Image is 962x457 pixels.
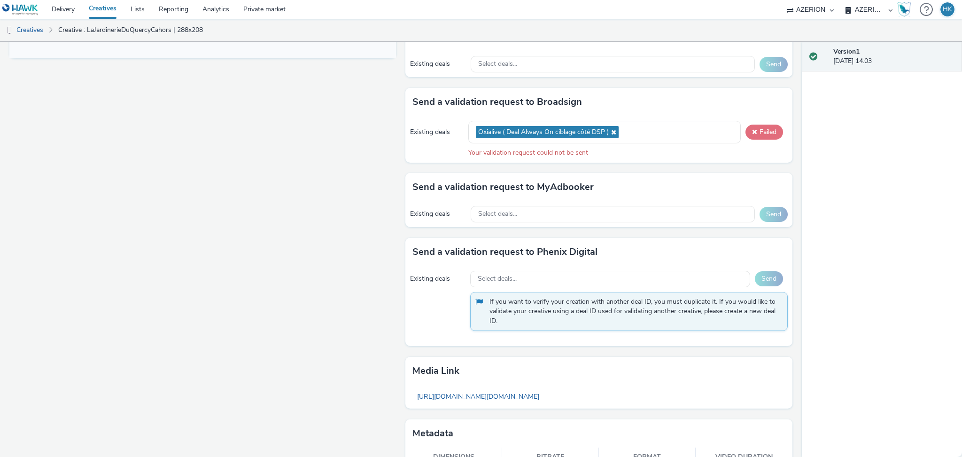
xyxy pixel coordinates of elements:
span: Select deals... [478,275,517,283]
div: Existing deals [410,274,465,284]
span: Select deals... [478,60,517,68]
h3: Send a validation request to Phenix Digital [412,245,597,259]
button: Send [760,57,788,72]
strong: Version 1 [833,47,860,56]
div: Existing deals [410,209,466,219]
div: Existing deals [410,59,466,69]
button: Failed [745,125,783,140]
span: If you want to verify your creation with another deal ID, you must duplicate it. If you would lik... [489,297,778,326]
img: undefined Logo [2,4,39,16]
h3: Send a validation request to Broadsign [412,95,582,109]
button: Send [760,207,788,222]
a: [URL][DOMAIN_NAME][DOMAIN_NAME] [412,387,544,406]
div: [DATE] 14:03 [833,47,954,66]
button: Send [755,271,783,286]
span: Select deals... [478,210,517,218]
img: dooh [5,26,14,35]
h3: Send a validation request to MyAdbooker [412,180,594,194]
a: Hawk Academy [897,2,915,17]
div: Existing deals [410,127,464,137]
div: HK [943,2,952,16]
div: Your validation request could not be sent [468,148,787,158]
a: Creative : LaJardinerieDuQuercyCahors | 288x208 [54,19,208,41]
img: Hawk Academy [897,2,911,17]
span: Oxialive ( Deal Always On ciblage côté DSP ) [478,128,609,136]
h3: Metadata [412,426,453,441]
h3: Media link [412,364,459,378]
